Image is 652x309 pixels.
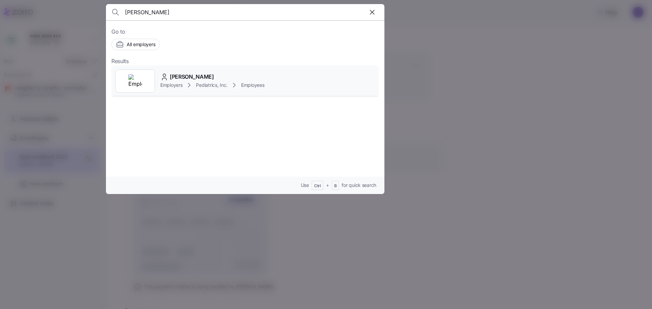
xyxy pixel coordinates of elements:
[326,182,329,189] span: +
[111,27,379,36] span: Go to
[111,39,160,50] button: All employers
[342,182,376,189] span: for quick search
[128,74,142,88] img: Employer logo
[111,57,129,65] span: Results
[160,82,182,89] span: Employers
[301,182,309,189] span: Use
[196,82,228,89] span: Pediatrics, Inc.
[334,183,337,189] span: B
[170,73,214,81] span: [PERSON_NAME]
[127,41,155,48] span: All employers
[241,82,264,89] span: Employees
[314,183,321,189] span: Ctrl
